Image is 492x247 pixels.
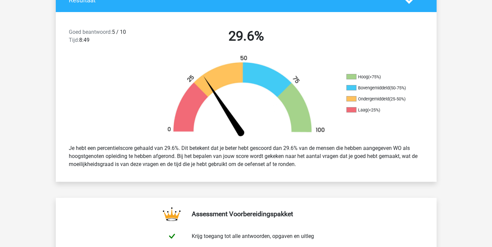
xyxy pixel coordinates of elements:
[346,74,413,80] li: Hoog
[69,29,112,35] span: Goed beantwoord:
[160,28,332,44] h2: 29.6%
[156,55,336,139] img: 30.93b1ff724fb0.png
[64,142,429,171] div: Je hebt een percentielscore gehaald van 29.6%. Dit betekent dat je beter hebt gescoord dan 29.6% ...
[346,85,413,91] li: Bovengemiddeld
[346,107,413,113] li: Laag
[346,96,413,102] li: Ondergemiddeld
[389,85,406,90] div: (50-75%)
[368,74,381,79] div: (>75%)
[69,37,79,43] span: Tijd:
[367,107,380,112] div: (<25%)
[389,96,405,101] div: (25-50%)
[64,28,155,47] div: 5 / 10 8:49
